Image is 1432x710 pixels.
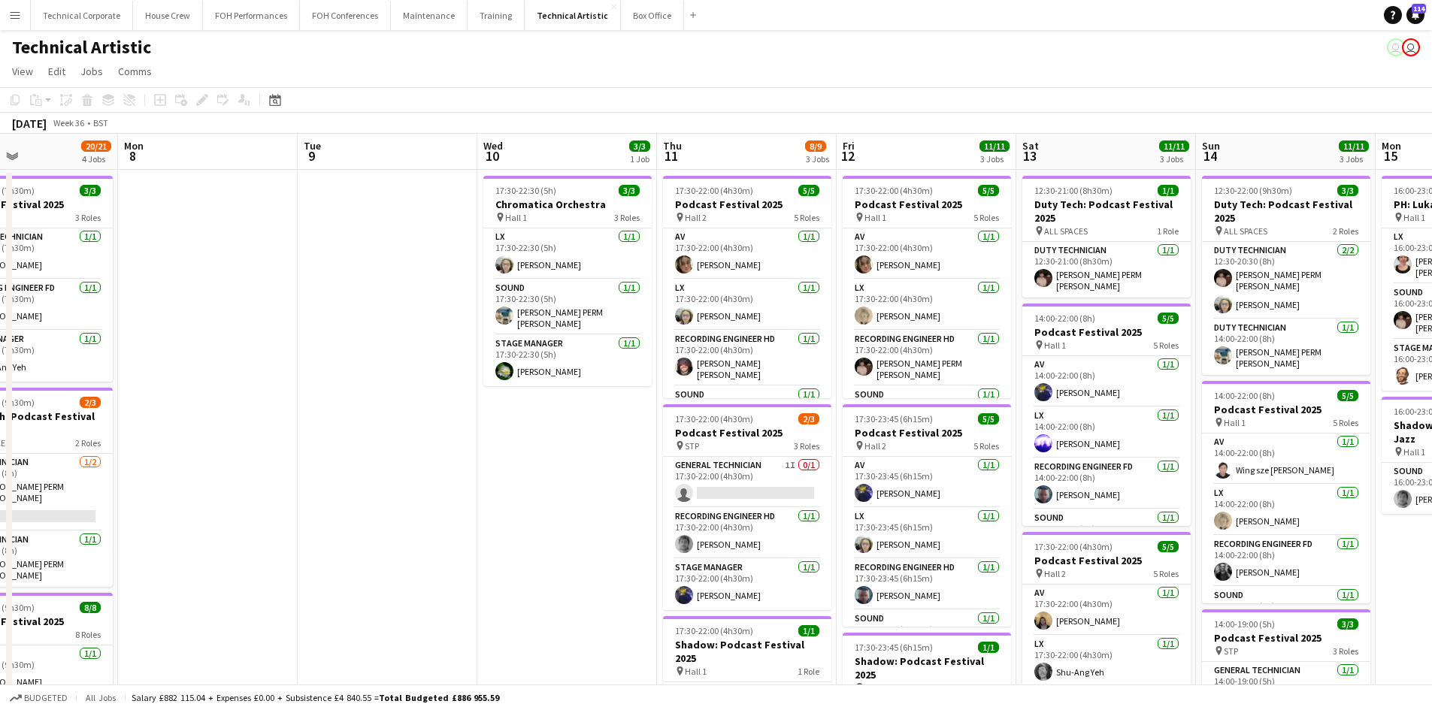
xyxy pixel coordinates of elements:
[1403,446,1425,458] span: Hall 1
[794,212,819,223] span: 5 Roles
[1200,147,1220,165] span: 14
[483,176,652,386] div: 17:30-22:30 (5h)3/3Chromatica Orchestra Hall 13 RolesLX1/117:30-22:30 (5h)[PERSON_NAME]Sound1/117...
[843,198,1011,211] h3: Podcast Festival 2025
[663,176,831,398] app-job-card: 17:30-22:00 (4h30m)5/5Podcast Festival 2025 Hall 25 RolesAV1/117:30-22:00 (4h30m)[PERSON_NAME]LX1...
[843,386,1011,437] app-card-role: Sound1/1
[1157,225,1179,237] span: 1 Role
[1387,38,1405,56] app-user-avatar: Liveforce Admin
[1214,390,1275,401] span: 14:00-22:00 (8h)
[1022,304,1191,526] app-job-card: 14:00-22:00 (8h)5/5Podcast Festival 2025 Hall 15 RolesAV1/114:00-22:00 (8h)[PERSON_NAME]LX1/114:0...
[1202,587,1370,638] app-card-role: Sound1/114:00-22:00 (8h)
[1202,242,1370,319] app-card-role: Duty Technician2/212:30-20:30 (8h)[PERSON_NAME] PERM [PERSON_NAME][PERSON_NAME]
[864,440,886,452] span: Hall 2
[843,508,1011,559] app-card-role: LX1/117:30-23:45 (6h15m)[PERSON_NAME]
[1333,225,1358,237] span: 2 Roles
[805,140,826,152] span: 8/9
[300,1,391,30] button: FOH Conferences
[1402,38,1420,56] app-user-avatar: Abby Hubbard
[379,692,499,703] span: Total Budgeted £886 955.59
[864,212,886,223] span: Hall 1
[806,153,829,165] div: 3 Jobs
[843,404,1011,627] app-job-card: 17:30-23:45 (6h15m)5/5Podcast Festival 2025 Hall 25 RolesAV1/117:30-23:45 (6h15m)[PERSON_NAME]LX1...
[630,153,649,165] div: 1 Job
[118,65,152,78] span: Comms
[468,1,525,30] button: Training
[1034,313,1095,324] span: 14:00-22:00 (8h)
[483,139,503,153] span: Wed
[855,413,933,424] span: 17:30-23:45 (6h15m)
[843,176,1011,398] app-job-card: 17:30-22:00 (4h30m)5/5Podcast Festival 2025 Hall 15 RolesAV1/117:30-22:00 (4h30m)[PERSON_NAME]LX1...
[1022,458,1191,509] app-card-role: Recording Engineer FD1/114:00-22:00 (8h)[PERSON_NAME]
[1202,381,1370,603] app-job-card: 14:00-22:00 (8h)5/5Podcast Festival 2025 Hall 15 RolesAV1/114:00-22:00 (8h)Wing sze [PERSON_NAME]...
[977,682,999,693] span: 1 Role
[483,335,652,386] app-card-role: Stage Manager1/117:30-22:30 (5h)[PERSON_NAME]
[1022,636,1191,687] app-card-role: LX1/117:30-22:00 (4h30m)Shu-Ang Yeh
[301,147,321,165] span: 9
[75,437,101,449] span: 2 Roles
[1158,185,1179,196] span: 1/1
[50,117,87,128] span: Week 36
[1022,139,1039,153] span: Sat
[80,65,103,78] span: Jobs
[980,153,1009,165] div: 3 Jobs
[1337,618,1358,630] span: 3/3
[675,413,753,424] span: 17:30-22:00 (4h30m)
[1044,225,1088,237] span: ALL SPACES
[663,139,682,153] span: Thu
[495,185,556,196] span: 17:30-22:30 (5h)
[481,147,503,165] span: 10
[798,413,819,424] span: 2/3
[843,228,1011,279] app-card-role: AV1/117:30-22:00 (4h30m)[PERSON_NAME]
[675,625,753,636] span: 17:30-22:00 (4h30m)
[1022,198,1191,225] h3: Duty Tech: Podcast Festival 2025
[979,140,1010,152] span: 11/11
[663,426,831,440] h3: Podcast Festival 2025
[1160,153,1188,165] div: 3 Jobs
[843,559,1011,610] app-card-role: Recording Engineer HD1/117:30-23:45 (6h15m)[PERSON_NAME]
[1202,139,1220,153] span: Sun
[505,212,527,223] span: Hall 1
[1202,198,1370,225] h3: Duty Tech: Podcast Festival 2025
[1337,185,1358,196] span: 3/3
[685,440,699,452] span: STP
[24,693,68,703] span: Budgeted
[124,139,144,153] span: Mon
[978,413,999,424] span: 5/5
[391,1,468,30] button: Maintenance
[663,638,831,665] h3: Shadow: Podcast Festival 2025
[1153,568,1179,579] span: 5 Roles
[843,426,1011,440] h3: Podcast Festival 2025
[663,386,831,437] app-card-role: Sound1/1
[122,147,144,165] span: 8
[798,185,819,196] span: 5/5
[525,1,621,30] button: Technical Artistic
[1403,212,1425,223] span: Hall 1
[1022,325,1191,339] h3: Podcast Festival 2025
[663,404,831,610] app-job-card: 17:30-22:00 (4h30m)2/3Podcast Festival 2025 STP3 RolesGeneral Technician1I0/117:30-22:00 (4h30m) ...
[1202,631,1370,645] h3: Podcast Festival 2025
[1202,403,1370,416] h3: Podcast Festival 2025
[1202,536,1370,587] app-card-role: Recording Engineer FD1/114:00-22:00 (8h)[PERSON_NAME]
[74,62,109,81] a: Jobs
[675,185,753,196] span: 17:30-22:00 (4h30m)
[843,139,855,153] span: Fri
[1406,6,1424,24] a: 114
[1202,485,1370,536] app-card-role: LX1/114:00-22:00 (8h)[PERSON_NAME]
[843,279,1011,331] app-card-role: LX1/117:30-22:00 (4h30m)[PERSON_NAME]
[614,212,640,223] span: 3 Roles
[1202,319,1370,375] app-card-role: Duty Technician1/114:00-22:00 (8h)[PERSON_NAME] PERM [PERSON_NAME]
[663,228,831,279] app-card-role: AV1/117:30-22:00 (4h30m)[PERSON_NAME]
[483,198,652,211] h3: Chromatica Orchestra
[661,147,682,165] span: 11
[619,185,640,196] span: 3/3
[840,147,855,165] span: 12
[1022,176,1191,298] app-job-card: 12:30-21:00 (8h30m)1/1Duty Tech: Podcast Festival 2025 ALL SPACES1 RoleDuty Technician1/112:30-21...
[1202,176,1370,375] app-job-card: 12:30-22:00 (9h30m)3/3Duty Tech: Podcast Festival 2025 ALL SPACES2 RolesDuty Technician2/212:30-2...
[978,185,999,196] span: 5/5
[843,331,1011,386] app-card-role: Recording Engineer HD1/117:30-22:00 (4h30m)[PERSON_NAME] PERM [PERSON_NAME]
